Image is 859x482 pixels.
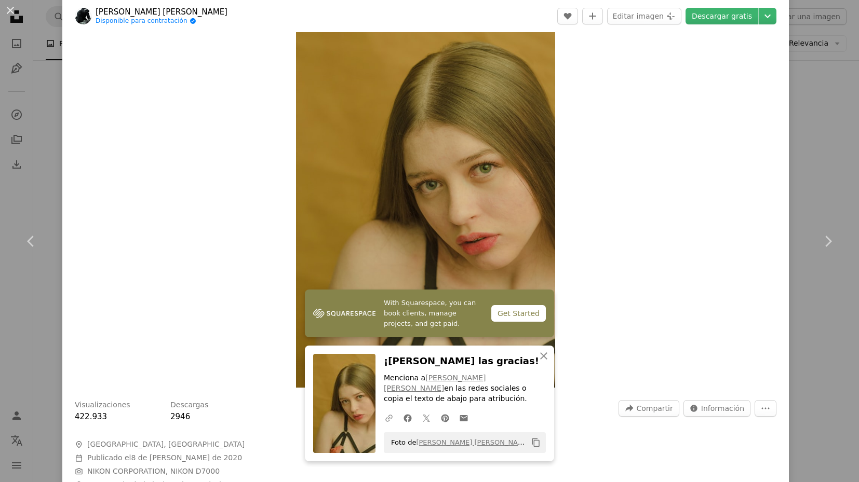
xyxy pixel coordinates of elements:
[384,354,546,369] h3: ¡[PERSON_NAME] las gracias!
[398,407,417,428] a: Comparte en Facebook
[305,290,554,337] a: With Squarespace, you can book clients, manage projects, and get paid.Get Started
[87,453,242,462] span: Publicado el
[384,298,483,329] span: With Squarespace, you can book clients, manage projects, and get paid.
[491,305,546,322] div: Get Started
[384,373,546,404] p: Menciona a en las redes sociales o copia el texto de abajo para atribución.
[170,412,190,421] span: 2946
[384,374,486,392] a: [PERSON_NAME] [PERSON_NAME]
[96,17,227,25] a: Disponible para contratación
[87,466,220,477] button: NIKON CORPORATION, NIKON D7000
[557,8,578,24] button: Me gusta
[607,8,681,24] button: Editar imagen
[683,400,750,417] button: Estadísticas sobre esta imagen
[313,306,375,321] img: file-1747939142011-51e5cc87e3c9
[386,434,527,451] span: Foto de en
[75,400,130,410] h3: Visualizaciones
[527,434,545,451] button: Copiar al portapapeles
[131,453,242,462] time: 8 de julio de 2020, 18:52:42 GMT-5
[75,8,91,24] img: Ve al perfil de Nicolas Ladino Silva
[701,401,744,416] span: Información
[454,407,473,428] a: Comparte por correo electrónico
[686,8,758,24] a: Descargar gratis
[170,400,208,410] h3: Descargas
[582,8,603,24] button: Añade a la colección
[416,438,530,446] a: [PERSON_NAME] [PERSON_NAME]
[436,407,454,428] a: Comparte en Pinterest
[619,400,679,417] button: Compartir esta imagen
[797,191,859,291] a: Siguiente
[87,439,245,450] span: [GEOGRAPHIC_DATA], [GEOGRAPHIC_DATA]
[96,7,227,17] a: [PERSON_NAME] [PERSON_NAME]
[75,412,107,421] span: 422.933
[755,400,776,417] button: Más acciones
[759,8,776,24] button: Elegir el tamaño de descarga
[417,407,436,428] a: Comparte en Twitter
[636,401,673,416] span: Compartir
